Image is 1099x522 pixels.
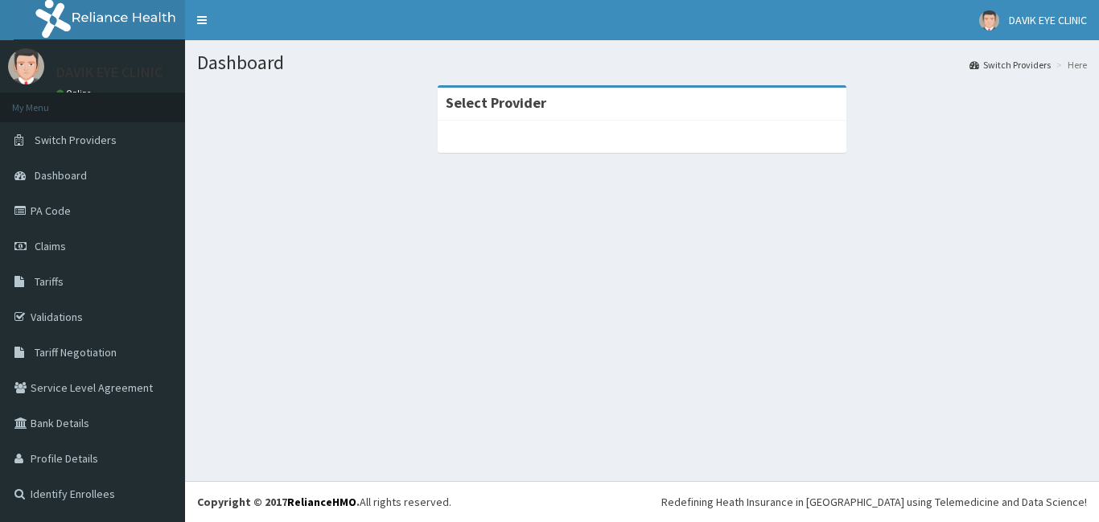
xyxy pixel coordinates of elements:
span: Tariff Negotiation [35,345,117,360]
span: DAVIK EYE CLINIC [1009,13,1087,27]
a: Switch Providers [969,58,1051,72]
div: Redefining Heath Insurance in [GEOGRAPHIC_DATA] using Telemedicine and Data Science! [661,494,1087,510]
img: User Image [979,10,999,31]
footer: All rights reserved. [185,481,1099,522]
a: Online [56,88,95,99]
strong: Select Provider [446,93,546,112]
span: Dashboard [35,168,87,183]
img: User Image [8,48,44,84]
li: Here [1052,58,1087,72]
span: Switch Providers [35,133,117,147]
a: RelianceHMO [287,495,356,509]
p: DAVIK EYE CLINIC [56,65,163,80]
strong: Copyright © 2017 . [197,495,360,509]
h1: Dashboard [197,52,1087,73]
span: Claims [35,239,66,253]
span: Tariffs [35,274,64,289]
